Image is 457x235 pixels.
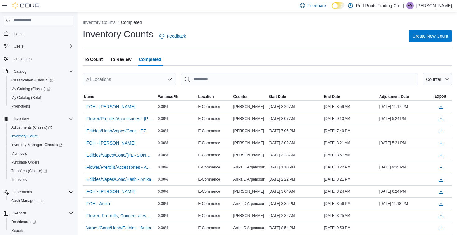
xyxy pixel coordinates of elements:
[9,132,73,140] span: Inventory Count
[1,209,76,218] button: Reports
[197,176,232,183] div: E-Commerce
[323,127,378,135] div: [DATE] 7:49 PM
[157,93,197,100] button: Variance %
[9,218,39,226] a: Dashboards
[11,104,30,109] span: Promotions
[11,125,52,130] span: Adjustments (Classic)
[6,132,76,141] button: Inventory Count
[9,167,73,175] span: Transfers (Classic)
[1,54,76,63] button: Customers
[11,188,73,196] span: Operations
[9,85,53,93] a: My Catalog (Classic)
[11,219,36,224] span: Dashboards
[6,167,76,175] a: Transfers (Classic)
[83,19,452,27] nav: An example of EuiBreadcrumbs
[233,94,248,99] span: Counter
[11,177,27,182] span: Transfers
[14,211,27,216] span: Reports
[197,200,232,207] div: E-Commerce
[9,197,73,205] span: Cash Management
[356,2,400,9] p: Red Roots Trading Co.
[416,2,452,9] p: [PERSON_NAME]
[323,164,378,171] div: [DATE] 3:22 PM
[14,44,23,49] span: Users
[157,188,197,195] div: 0.00%
[9,76,56,84] a: Classification (Classic)
[9,150,73,157] span: Manifests
[84,199,113,208] button: FOH - Anika
[11,228,24,233] span: Reports
[157,115,197,122] div: 0.00%
[198,94,214,99] span: Location
[158,94,178,99] span: Variance %
[267,103,322,110] div: [DATE] 8:26 AM
[84,102,138,111] button: FOH - [PERSON_NAME]
[323,212,378,219] div: [DATE] 3:25 AM
[233,177,265,182] span: Anika D'Argencourt
[233,225,265,230] span: Anika D'Argencourt
[379,94,409,99] span: Adjustment Date
[6,196,76,205] button: Cash Management
[14,190,32,195] span: Operations
[6,149,76,158] button: Manifests
[6,76,76,85] a: Classification (Classic)
[1,188,76,196] button: Operations
[11,86,50,91] span: My Catalog (Classic)
[323,188,378,195] div: [DATE] 3:24 AM
[84,138,138,148] button: FOH - [PERSON_NAME]
[157,176,197,183] div: 0.00%
[6,141,76,149] a: Inventory Manager (Classic)
[9,150,30,157] a: Manifests
[267,200,322,207] div: [DATE] 3:35 PM
[233,189,264,194] span: [PERSON_NAME]
[9,167,49,175] a: Transfers (Classic)
[83,28,153,40] h1: Inventory Counts
[197,164,232,171] div: E-Commerce
[12,2,40,9] img: Cova
[324,94,340,99] span: End Date
[11,210,29,217] button: Reports
[11,68,73,75] span: Catalog
[157,103,197,110] div: 0.00%
[9,197,45,205] a: Cash Management
[6,218,76,226] a: Dashboards
[157,212,197,219] div: 0.00%
[11,188,35,196] button: Operations
[86,176,151,182] span: Edibles/Vapes/Conc/Hash - Anika
[6,102,76,111] button: Promotions
[84,94,94,99] span: Name
[14,57,32,62] span: Customers
[14,31,24,36] span: Home
[406,2,414,9] div: Eden Yohannes
[11,168,47,173] span: Transfers (Classic)
[9,141,65,149] a: Inventory Manager (Classic)
[413,33,448,39] span: Create New Count
[197,103,232,110] div: E-Commerce
[323,139,378,147] div: [DATE] 3:21 AM
[9,85,73,93] span: My Catalog (Classic)
[11,198,43,203] span: Cash Management
[197,224,232,232] div: E-Commerce
[11,95,41,100] span: My Catalog (Beta)
[332,2,345,9] input: Dark Mode
[408,2,413,9] span: EY
[84,223,154,233] button: Vapes/Conc/Hash/Edibles - Anika
[11,30,26,38] a: Home
[378,93,433,100] button: Adjustment Date
[378,164,433,171] div: [DATE] 9:35 PM
[423,73,452,85] button: Counter
[9,227,73,234] span: Reports
[11,43,73,50] span: Users
[435,94,446,99] span: Export
[6,158,76,167] button: Purchase Orders
[267,93,322,100] button: Start Date
[378,139,433,147] div: [DATE] 5:21 PM
[233,104,264,109] span: [PERSON_NAME]
[11,55,73,63] span: Customers
[11,151,27,156] span: Manifests
[83,20,116,25] button: Inventory Counts
[11,30,73,38] span: Home
[11,78,53,83] span: Classification (Classic)
[232,93,267,100] button: Counter
[267,212,322,219] div: [DATE] 2:32 AM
